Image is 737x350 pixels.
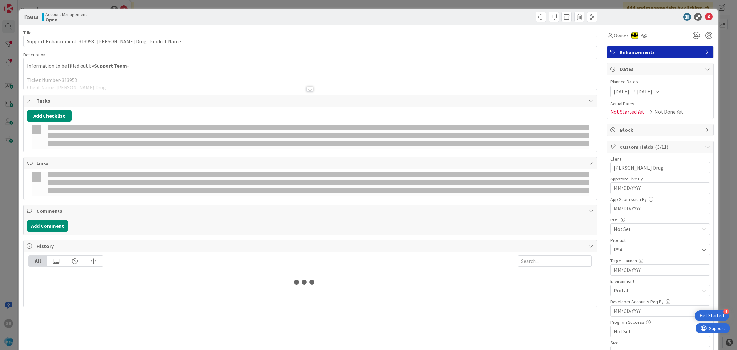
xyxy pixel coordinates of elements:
[23,13,38,21] span: ID
[610,340,710,345] div: Size
[27,62,594,69] p: Information to be filled out by -
[610,238,710,243] div: Product
[13,1,29,9] span: Support
[695,310,729,321] div: Open Get Started checklist, remaining modules: 4
[610,100,710,107] span: Actual Dates
[614,328,699,335] span: Not Set
[45,12,87,17] span: Account Management
[655,144,668,150] span: ( 3/11 )
[29,256,47,266] div: All
[36,159,585,167] span: Links
[614,225,699,233] span: Not Set
[28,14,38,20] b: 9313
[620,126,702,134] span: Block
[610,218,710,222] div: POS
[23,30,32,36] label: Title
[637,88,652,95] span: [DATE]
[45,17,87,22] b: Open
[518,255,592,267] input: Search...
[631,32,638,39] img: AC
[614,88,629,95] span: [DATE]
[614,183,707,194] input: MM/DD/YYYY
[94,62,127,69] strong: Support Team
[36,242,585,250] span: History
[27,110,72,122] button: Add Checklist
[610,156,621,162] label: Client
[700,313,724,319] div: Get Started
[610,299,710,304] div: Developer Accounts Req By
[610,197,710,202] div: App Submission By
[27,220,68,232] button: Add Comment
[614,306,707,316] input: MM/DD/YYYY
[610,177,710,181] div: Appstore Live By
[620,65,702,73] span: Dates
[610,259,710,263] div: Target Launch
[23,52,45,58] span: Description
[614,287,699,294] span: Portal
[614,265,707,275] input: MM/DD/YYYY
[610,78,710,85] span: Planned Dates
[610,279,710,283] div: Environment
[614,32,628,39] span: Owner
[620,48,702,56] span: Enhancements
[610,108,644,115] span: Not Started Yet
[36,97,585,105] span: Tasks
[614,246,699,253] span: RSA
[36,207,585,215] span: Comments
[614,203,707,214] input: MM/DD/YYYY
[654,108,683,115] span: Not Done Yet
[620,143,702,151] span: Custom Fields
[610,320,710,324] div: Program Success
[723,309,729,314] div: 4
[23,36,597,47] input: type card name here...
